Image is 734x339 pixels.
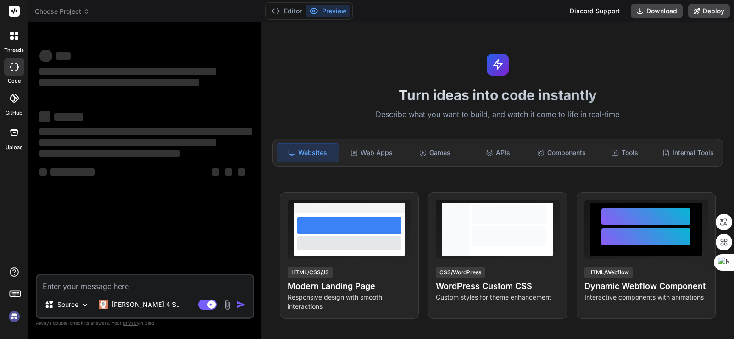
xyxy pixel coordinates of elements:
[81,301,89,309] img: Pick Models
[288,293,411,311] p: Responsive design with smooth interactions
[39,150,180,157] span: ‌
[39,128,252,135] span: ‌
[8,77,21,85] label: code
[123,320,139,326] span: privacy
[288,267,333,278] div: HTML/CSS/JS
[39,68,216,75] span: ‌
[688,4,730,18] button: Deploy
[584,267,633,278] div: HTML/Webflow
[404,143,466,162] div: Games
[267,87,728,103] h1: Turn ideas into code instantly
[267,109,728,121] p: Describe what you want to build, and watch it come to life in real-time
[225,168,232,176] span: ‌
[267,5,306,17] button: Editor
[436,267,485,278] div: CSS/WordPress
[39,50,52,62] span: ‌
[39,168,47,176] span: ‌
[531,143,592,162] div: Components
[288,280,411,293] h4: Modern Landing Page
[631,4,683,18] button: Download
[50,168,95,176] span: ‌
[467,143,529,162] div: APIs
[436,293,559,302] p: Custom styles for theme enhancement
[39,139,216,146] span: ‌
[35,7,89,16] span: Choose Project
[277,143,339,162] div: Websites
[6,309,22,324] img: signin
[6,109,22,117] label: GitHub
[36,319,254,328] p: Always double-check its answers. Your in Bind
[54,113,83,121] span: ‌
[39,79,199,86] span: ‌
[657,143,719,162] div: Internal Tools
[306,5,350,17] button: Preview
[4,46,24,54] label: threads
[594,143,656,162] div: Tools
[56,52,71,60] span: ‌
[57,300,78,309] p: Source
[564,4,625,18] div: Discord Support
[212,168,219,176] span: ‌
[111,300,180,309] p: [PERSON_NAME] 4 S..
[584,280,708,293] h4: Dynamic Webflow Component
[222,300,233,310] img: attachment
[584,293,708,302] p: Interactive components with animations
[39,111,50,122] span: ‌
[236,300,245,309] img: icon
[341,143,402,162] div: Web Apps
[99,300,108,309] img: Claude 4 Sonnet
[6,144,23,151] label: Upload
[436,280,559,293] h4: WordPress Custom CSS
[238,168,245,176] span: ‌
